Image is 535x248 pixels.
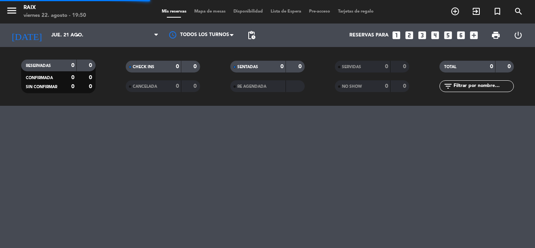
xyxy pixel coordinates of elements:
strong: 0 [385,83,388,89]
span: Lista de Espera [267,9,305,14]
strong: 0 [298,64,303,69]
span: NO SHOW [342,85,362,89]
input: Filtrar por nombre... [453,82,513,91]
span: TOTAL [444,65,456,69]
span: CANCELADA [133,85,157,89]
i: looks_3 [417,30,427,40]
span: Pre-acceso [305,9,334,14]
strong: 0 [89,63,94,68]
span: Reservas para [349,33,389,38]
strong: 0 [176,64,179,69]
i: arrow_drop_down [73,31,82,40]
strong: 0 [403,64,408,69]
span: pending_actions [247,31,256,40]
strong: 0 [403,83,408,89]
strong: 0 [193,83,198,89]
span: CONFIRMADA [26,76,53,80]
strong: 0 [385,64,388,69]
i: search [514,7,523,16]
i: looks_two [404,30,414,40]
i: looks_5 [443,30,453,40]
i: looks_6 [456,30,466,40]
strong: 0 [176,83,179,89]
i: looks_4 [430,30,440,40]
strong: 0 [508,64,512,69]
i: add_box [469,30,479,40]
i: [DATE] [6,27,47,44]
span: SIN CONFIRMAR [26,85,57,89]
button: menu [6,5,18,19]
strong: 0 [71,63,74,68]
span: Mapa de mesas [190,9,230,14]
strong: 0 [71,75,74,80]
span: print [491,31,501,40]
strong: 0 [71,84,74,89]
span: CHECK INS [133,65,154,69]
i: exit_to_app [472,7,481,16]
strong: 0 [490,64,493,69]
span: Mis reservas [158,9,190,14]
span: Disponibilidad [230,9,267,14]
i: looks_one [391,30,401,40]
strong: 0 [89,75,94,80]
i: menu [6,5,18,16]
span: SERVIDAS [342,65,361,69]
span: RE AGENDADA [237,85,266,89]
span: SENTADAS [237,65,258,69]
i: turned_in_not [493,7,502,16]
span: RESERVADAS [26,64,51,68]
strong: 0 [89,84,94,89]
i: add_circle_outline [450,7,460,16]
strong: 0 [280,64,284,69]
strong: 0 [193,64,198,69]
div: viernes 22. agosto - 19:50 [23,12,86,20]
span: Tarjetas de regalo [334,9,378,14]
i: filter_list [443,81,453,91]
i: power_settings_new [513,31,523,40]
div: LOG OUT [507,24,529,47]
div: RAIX [23,4,86,12]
